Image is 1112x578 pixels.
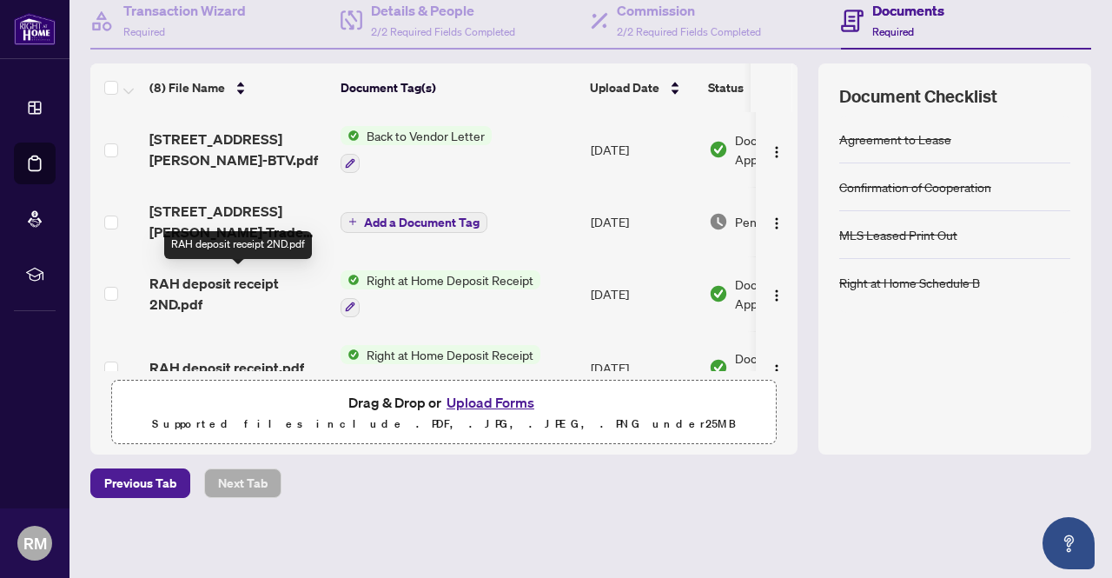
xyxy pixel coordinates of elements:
[360,345,540,364] span: Right at Home Deposit Receipt
[341,270,540,317] button: Status IconRight at Home Deposit Receipt
[584,187,702,256] td: [DATE]
[770,145,784,159] img: Logo
[709,212,728,231] img: Document Status
[709,358,728,377] img: Document Status
[341,212,487,233] button: Add a Document Tag
[334,63,583,112] th: Document Tag(s)
[341,345,540,392] button: Status IconRight at Home Deposit Receipt
[770,363,784,377] img: Logo
[371,25,515,38] span: 2/2 Required Fields Completed
[839,177,991,196] div: Confirmation of Cooperation
[360,270,540,289] span: Right at Home Deposit Receipt
[149,357,304,378] span: RAH deposit receipt.pdf
[112,381,776,445] span: Drag & Drop orUpload FormsSupported files include .PDF, .JPG, .JPEG, .PNG under25MB
[204,468,281,498] button: Next Tab
[341,345,360,364] img: Status Icon
[617,25,761,38] span: 2/2 Required Fields Completed
[142,63,334,112] th: (8) File Name
[149,273,327,315] span: RAH deposit receipt 2ND.pdf
[584,331,702,406] td: [DATE]
[123,25,165,38] span: Required
[763,280,791,308] button: Logo
[149,201,327,242] span: [STREET_ADDRESS][PERSON_NAME]-Trade sheet-Ratnish to review.pdf
[701,63,849,112] th: Status
[763,208,791,236] button: Logo
[14,13,56,45] img: logo
[441,391,539,414] button: Upload Forms
[104,469,176,497] span: Previous Tab
[90,468,190,498] button: Previous Tab
[590,78,659,97] span: Upload Date
[164,231,312,259] div: RAH deposit receipt 2ND.pdf
[341,126,492,173] button: Status IconBack to Vendor Letter
[709,284,728,303] img: Document Status
[872,25,914,38] span: Required
[149,129,327,170] span: [STREET_ADDRESS][PERSON_NAME]-BTV.pdf
[763,354,791,382] button: Logo
[348,217,357,226] span: plus
[583,63,701,112] th: Upload Date
[341,210,487,233] button: Add a Document Tag
[341,126,360,145] img: Status Icon
[770,289,784,302] img: Logo
[122,414,765,435] p: Supported files include .PDF, .JPG, .JPEG, .PNG under 25 MB
[584,256,702,331] td: [DATE]
[839,273,980,292] div: Right at Home Schedule B
[763,136,791,163] button: Logo
[708,78,744,97] span: Status
[839,225,957,244] div: MLS Leased Print Out
[735,130,843,169] span: Document Approved
[735,212,822,231] span: Pending Review
[770,216,784,230] img: Logo
[1042,517,1095,569] button: Open asap
[341,270,360,289] img: Status Icon
[584,112,702,187] td: [DATE]
[735,349,843,387] span: Document Approved
[709,140,728,159] img: Document Status
[149,78,225,97] span: (8) File Name
[348,391,539,414] span: Drag & Drop or
[360,126,492,145] span: Back to Vendor Letter
[364,216,480,229] span: Add a Document Tag
[839,84,997,109] span: Document Checklist
[23,531,47,555] span: RM
[839,130,951,149] div: Agreement to Lease
[735,275,843,313] span: Document Approved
